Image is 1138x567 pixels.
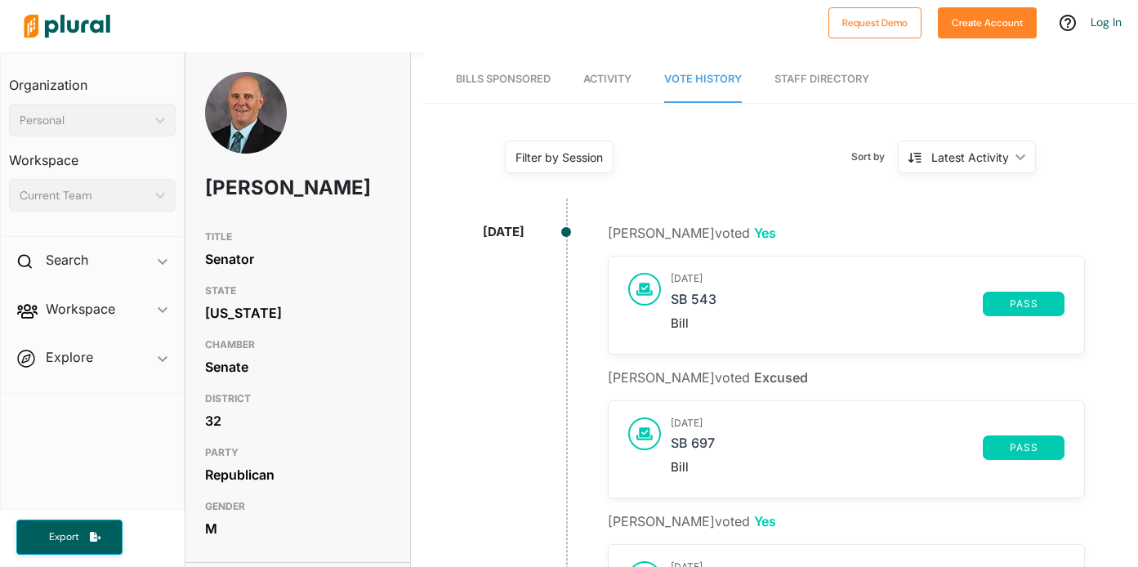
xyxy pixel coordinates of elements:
div: Filter by Session [515,149,603,166]
h1: [PERSON_NAME] [205,163,316,212]
h3: CHAMBER [205,335,390,355]
div: Republican [205,462,390,487]
span: Vote History [664,73,742,85]
span: Excused [754,369,808,386]
div: Personal [20,112,149,129]
span: Bills Sponsored [456,73,551,85]
div: Senate [205,355,390,379]
h3: Workspace [9,136,176,172]
div: Latest Activity [931,149,1009,166]
span: [PERSON_NAME] voted [608,369,808,386]
a: Staff Directory [774,56,869,103]
span: Sort by [851,150,898,164]
div: M [205,516,390,541]
span: [PERSON_NAME] voted [608,225,776,241]
a: Vote History [664,56,742,103]
h3: Organization [9,61,176,97]
h3: DISTRICT [205,389,390,409]
div: Senator [205,247,390,271]
a: Create Account [938,13,1037,30]
span: [PERSON_NAME] voted [608,513,776,529]
button: Create Account [938,7,1037,38]
div: Bill [671,316,1064,331]
div: [DATE] [483,223,524,242]
a: Log In [1091,15,1122,29]
a: SB 543 [671,292,983,316]
h3: [DATE] [671,273,1064,284]
div: 32 [205,409,390,433]
img: Headshot of Kelly Seyarto [205,72,287,174]
a: SB 697 [671,435,983,460]
span: pass [993,299,1055,309]
a: Request Demo [828,13,922,30]
span: Yes [754,513,776,529]
h3: TITLE [205,227,390,247]
div: Current Team [20,187,149,204]
div: [US_STATE] [205,301,390,325]
h3: [DATE] [671,417,1064,429]
a: Activity [583,56,631,103]
span: Activity [583,73,631,85]
h2: Search [46,251,88,269]
h3: GENDER [205,497,390,516]
button: Export [16,520,123,555]
span: Yes [754,225,776,241]
button: Request Demo [828,7,922,38]
a: Bills Sponsored [456,56,551,103]
span: pass [993,443,1055,453]
div: Bill [671,460,1064,475]
h3: STATE [205,281,390,301]
span: Export [38,530,90,544]
h3: PARTY [205,443,390,462]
